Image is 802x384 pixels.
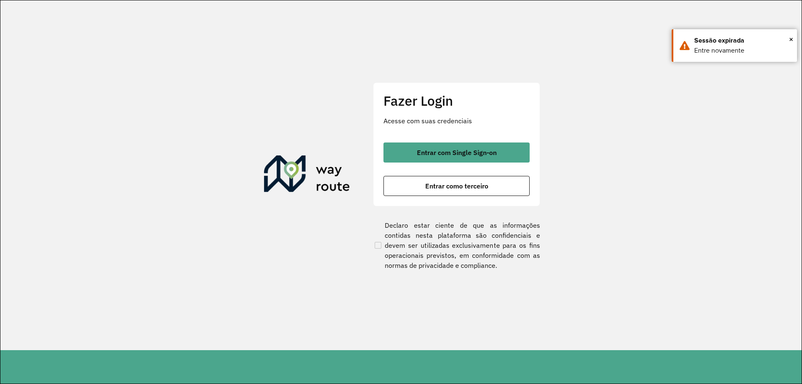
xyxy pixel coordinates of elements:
p: Acesse com suas credenciais [383,116,530,126]
span: Entrar como terceiro [425,183,488,189]
span: Entrar com Single Sign-on [417,149,497,156]
img: Roteirizador AmbevTech [264,155,350,196]
button: Close [789,33,793,46]
span: × [789,33,793,46]
label: Declaro estar ciente de que as informações contidas nesta plataforma são confidenciais e devem se... [373,220,540,270]
div: Entre novamente [694,46,791,56]
button: button [383,142,530,163]
button: button [383,176,530,196]
h2: Fazer Login [383,93,530,109]
div: Sessão expirada [694,36,791,46]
